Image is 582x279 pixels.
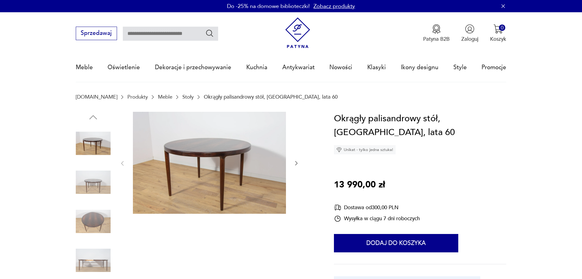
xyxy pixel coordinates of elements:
[204,94,338,100] p: Okrągły palisandrowy stół, [GEOGRAPHIC_DATA], lata 60
[481,53,506,81] a: Promocje
[155,53,231,81] a: Dekoracje i przechowywanie
[76,94,117,100] a: [DOMAIN_NAME]
[423,36,450,43] p: Patyna B2B
[133,112,286,214] img: Zdjęcie produktu Okrągły palisandrowy stół, Dania, lata 60
[182,94,194,100] a: Stoły
[453,53,467,81] a: Style
[334,234,458,252] button: Dodaj do koszyka
[127,94,148,100] a: Produkty
[282,53,315,81] a: Antykwariat
[76,31,117,36] a: Sprzedawaj
[490,36,506,43] p: Koszyk
[76,204,111,239] img: Zdjęcie produktu Okrągły palisandrowy stół, Dania, lata 60
[493,24,503,34] img: Ikona koszyka
[499,25,505,31] div: 0
[461,24,478,43] button: Zaloguj
[329,53,352,81] a: Nowości
[334,215,420,222] div: Wysyłka w ciągu 7 dni roboczych
[367,53,386,81] a: Klasyki
[334,178,385,192] p: 13 990,00 zł
[76,243,111,278] img: Zdjęcie produktu Okrągły palisandrowy stół, Dania, lata 60
[334,204,341,211] img: Ikona dostawy
[108,53,140,81] a: Oświetlenie
[76,27,117,40] button: Sprzedawaj
[336,147,342,153] img: Ikona diamentu
[76,53,93,81] a: Meble
[490,24,506,43] button: 0Koszyk
[158,94,172,100] a: Meble
[227,2,310,10] p: Do -25% na domowe biblioteczki!
[465,24,474,34] img: Ikonka użytkownika
[423,24,450,43] button: Patyna B2B
[334,204,420,211] div: Dostawa od 300,00 PLN
[282,17,313,48] img: Patyna - sklep z meblami i dekoracjami vintage
[461,36,478,43] p: Zaloguj
[76,165,111,200] img: Zdjęcie produktu Okrągły palisandrowy stół, Dania, lata 60
[246,53,267,81] a: Kuchnia
[313,2,355,10] a: Zobacz produkty
[401,53,438,81] a: Ikony designu
[334,112,506,140] h1: Okrągły palisandrowy stół, [GEOGRAPHIC_DATA], lata 60
[423,24,450,43] a: Ikona medaluPatyna B2B
[334,145,396,154] div: Unikat - tylko jedna sztuka!
[205,29,214,38] button: Szukaj
[432,24,441,34] img: Ikona medalu
[76,126,111,161] img: Zdjęcie produktu Okrągły palisandrowy stół, Dania, lata 60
